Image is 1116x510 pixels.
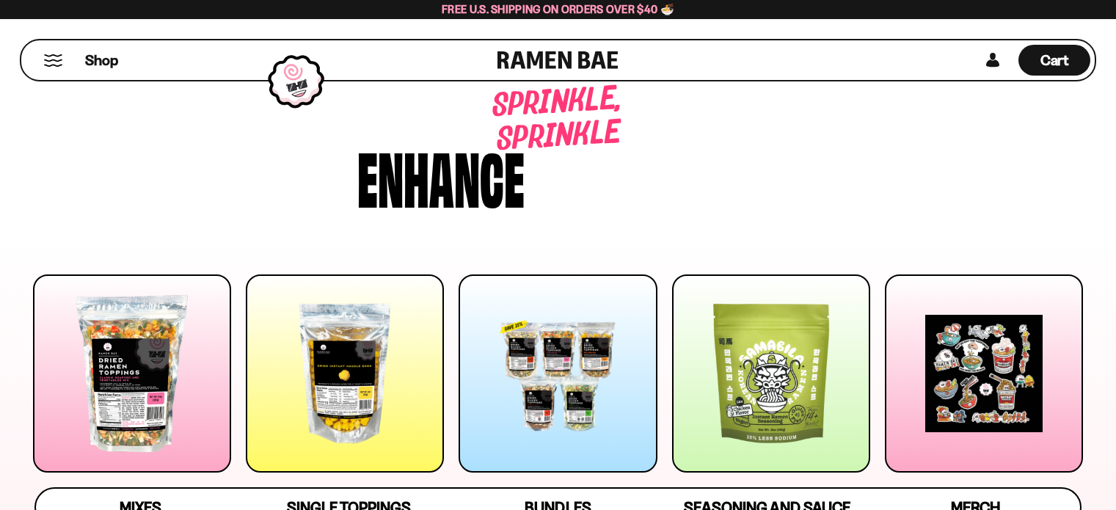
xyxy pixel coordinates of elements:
div: Enhance [357,141,525,211]
button: Mobile Menu Trigger [43,54,63,67]
a: Shop [85,45,118,76]
span: Cart [1040,51,1069,69]
a: Cart [1018,40,1090,80]
span: Free U.S. Shipping on Orders over $40 🍜 [442,2,674,16]
span: Shop [85,51,118,70]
